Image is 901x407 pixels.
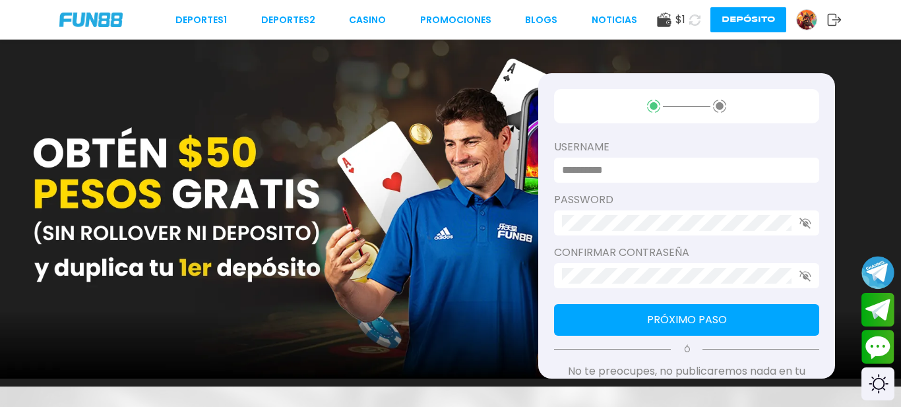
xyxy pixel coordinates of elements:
button: Contact customer service [861,330,894,364]
label: password [554,192,819,208]
button: Join telegram channel [861,255,894,290]
a: NOTICIAS [592,13,637,27]
p: No te preocupes, no publicaremos nada en tu nombre, esto solo facilitará el proceso de registro. [554,363,819,395]
a: BLOGS [525,13,557,27]
button: Depósito [710,7,786,32]
label: Confirmar contraseña [554,245,819,261]
div: Switch theme [861,367,894,400]
a: Avatar [796,9,827,30]
button: Join telegram [861,293,894,327]
img: Company Logo [59,13,123,26]
a: Deportes1 [175,13,227,27]
a: CASINO [349,13,386,27]
label: username [554,139,819,155]
span: $ 1 [675,12,685,28]
p: Ó [554,344,819,356]
img: Avatar [797,10,817,30]
a: Promociones [420,13,491,27]
button: Próximo paso [554,304,819,336]
a: Deportes2 [261,13,315,27]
